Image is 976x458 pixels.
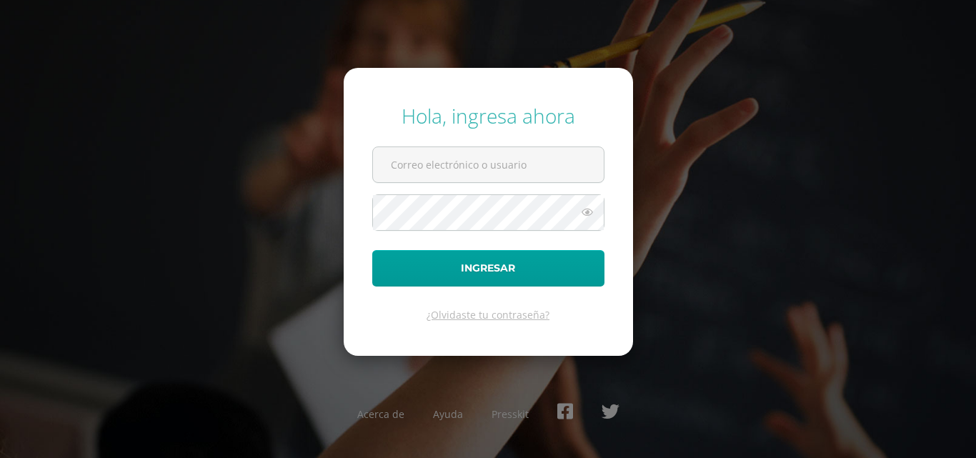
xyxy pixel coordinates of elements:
[427,308,549,322] a: ¿Olvidaste tu contraseña?
[433,407,463,421] a: Ayuda
[492,407,529,421] a: Presskit
[372,250,604,287] button: Ingresar
[357,407,404,421] a: Acerca de
[372,102,604,129] div: Hola, ingresa ahora
[373,147,604,182] input: Correo electrónico o usuario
